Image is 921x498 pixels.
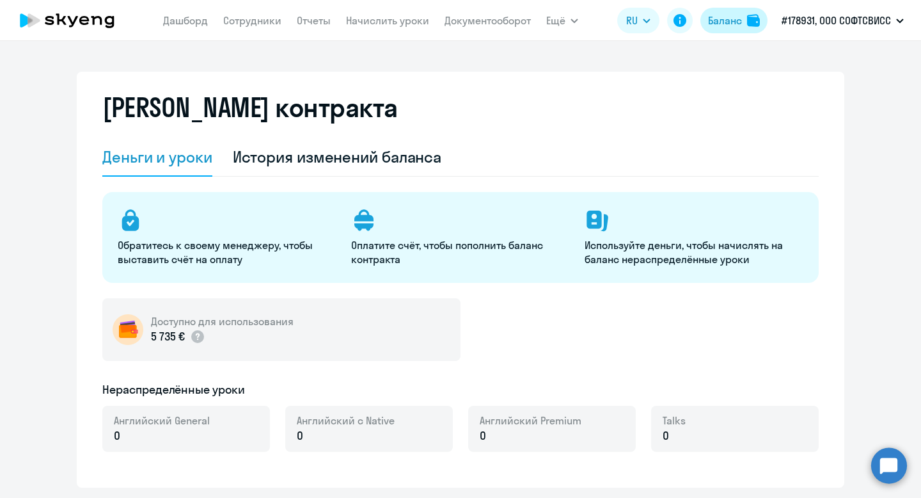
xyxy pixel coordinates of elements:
p: 5 735 € [151,328,205,345]
span: 0 [114,428,120,444]
span: 0 [663,428,669,444]
a: Отчеты [297,14,331,27]
h2: [PERSON_NAME] контракта [102,92,398,123]
img: wallet-circle.png [113,314,143,345]
a: Документооборот [445,14,531,27]
a: Сотрудники [223,14,281,27]
button: Балансbalance [700,8,767,33]
span: 0 [297,428,303,444]
span: Английский Premium [480,414,581,428]
div: История изменений баланса [233,147,442,167]
a: Начислить уроки [346,14,429,27]
p: Обратитесь к своему менеджеру, чтобы выставить счёт на оплату [118,238,336,266]
a: Дашборд [163,14,208,27]
div: Баланс [708,13,742,28]
span: RU [626,13,638,28]
h5: Доступно для использования [151,314,294,328]
div: Деньги и уроки [102,147,212,167]
span: Английский с Native [297,414,395,428]
span: 0 [480,428,486,444]
img: balance [747,14,760,27]
p: Используйте деньги, чтобы начислять на баланс нераспределённые уроки [585,238,803,266]
h5: Нераспределённые уроки [102,382,245,398]
button: Ещё [546,8,578,33]
span: Talks [663,414,686,428]
span: Ещё [546,13,565,28]
button: RU [617,8,659,33]
p: Оплатите счёт, чтобы пополнить баланс контракта [351,238,569,266]
button: #178931, ООО СОФТСВИСС [775,5,910,36]
span: Английский General [114,414,210,428]
p: #178931, ООО СОФТСВИСС [782,13,891,28]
